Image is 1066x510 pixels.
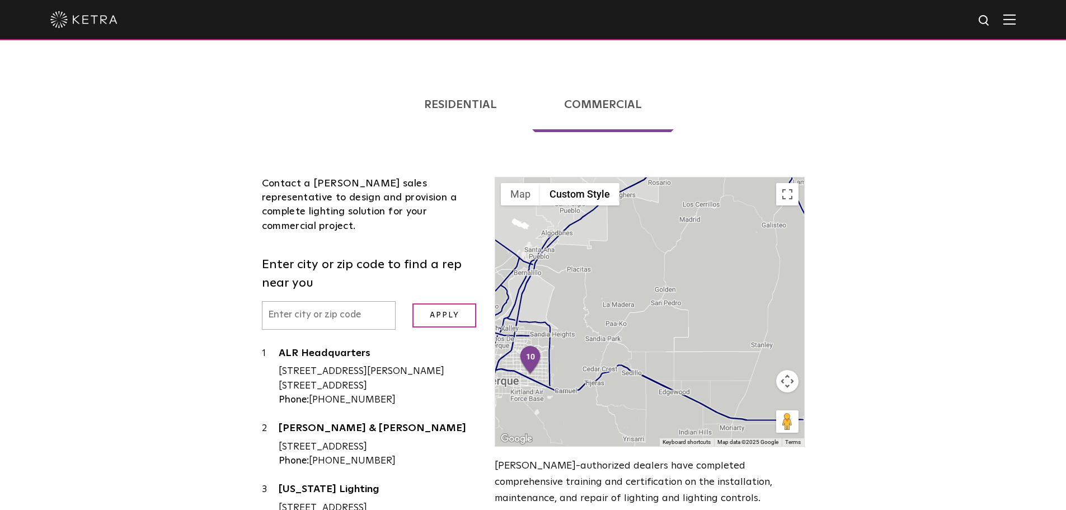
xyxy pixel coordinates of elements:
button: Toggle fullscreen view [776,183,799,205]
img: Google [498,432,535,446]
input: Apply [412,303,476,327]
div: 10 [519,345,542,376]
label: Enter city or zip code to find a rep near you [262,256,478,293]
div: [PHONE_NUMBER] [279,393,478,408]
strong: Phone: [279,395,309,405]
a: Residential [392,77,529,132]
button: Show street map [501,183,540,205]
input: Enter city or zip code [262,301,396,330]
div: [STREET_ADDRESS] [279,440,478,455]
button: Drag Pegman onto the map to open Street View [776,410,799,433]
a: [US_STATE] Lighting [279,484,478,498]
p: [PERSON_NAME]-authorized dealers have completed comprehensive training and certification on the i... [495,458,804,506]
button: Map camera controls [776,370,799,392]
img: search icon [978,14,992,28]
button: Keyboard shortcuts [663,438,711,446]
div: [PHONE_NUMBER] [279,454,478,469]
strong: Phone: [279,456,309,466]
img: ketra-logo-2019-white [50,11,118,28]
div: 1 [262,347,279,408]
a: ALR Headquarters [279,348,478,362]
span: Map data ©2025 Google [717,439,778,445]
a: Commercial [532,77,674,132]
img: Hamburger%20Nav.svg [1003,14,1016,25]
a: [PERSON_NAME] & [PERSON_NAME] [279,423,478,437]
a: Open this area in Google Maps (opens a new window) [498,432,535,446]
a: Terms (opens in new tab) [785,439,801,445]
div: [STREET_ADDRESS][PERSON_NAME] [STREET_ADDRESS] [279,364,478,393]
button: Custom Style [540,183,619,205]
div: Contact a [PERSON_NAME] sales representative to design and provision a complete lighting solution... [262,177,478,233]
div: 2 [262,422,279,469]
